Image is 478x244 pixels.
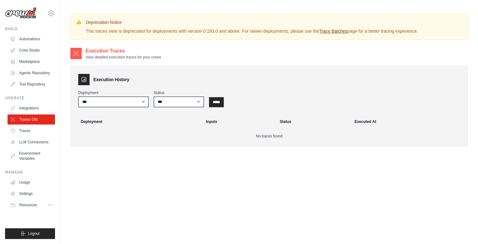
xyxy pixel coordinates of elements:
[8,45,55,55] a: Crew Studio
[5,228,55,239] button: Logout
[8,114,55,125] a: Traces Old
[8,177,55,187] a: Usage
[351,115,465,129] th: Executed At
[8,34,55,44] a: Automations
[8,126,55,136] a: Traces
[276,115,351,129] th: Status
[85,55,161,60] p: View detailed execution traces for your crews
[5,26,55,31] div: Build
[28,231,40,236] span: Logout
[85,47,161,55] h2: Execution Traces
[8,103,55,113] a: Integrations
[73,115,202,129] th: Deployment
[78,90,149,95] label: Deployment
[86,28,418,34] p: This traces view is deprecated for deployments with version 0.193.0 and above. For newer deployme...
[86,19,418,25] h3: Deprecation Notice
[319,29,347,34] a: Trace Batches
[202,115,276,129] th: Inputs
[5,170,55,175] div: Manage
[8,200,55,210] button: Resources
[19,202,37,208] span: Resources
[5,7,36,19] img: Logo
[8,79,55,89] a: Tool Repository
[8,148,55,164] a: Environment Variables
[5,96,55,101] div: Operate
[8,137,55,147] a: LLM Connections
[8,189,55,199] a: Settings
[154,90,204,95] label: Status
[8,57,55,67] a: Marketplace
[8,68,55,78] a: Agents Repository
[93,76,129,83] h3: Execution History
[78,134,460,139] p: No traces found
